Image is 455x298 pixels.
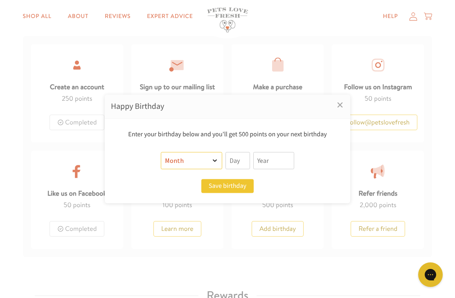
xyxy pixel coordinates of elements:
[105,95,350,118] div: Happy Birthday
[201,179,254,193] button: Save birthday
[111,129,344,150] div: Enter your birthday below and you'll get 500 points on your next birthday
[330,95,350,115] a: Close
[225,152,250,169] input: Day
[253,152,294,169] input: Year
[414,260,447,290] iframe: Gorgias live chat messenger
